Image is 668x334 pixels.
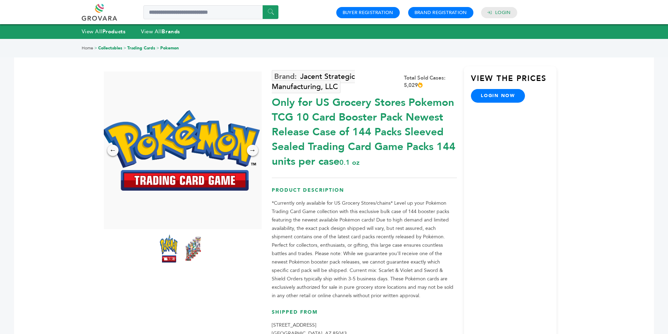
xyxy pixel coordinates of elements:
[102,28,126,35] strong: Products
[160,45,179,51] a: Pokemon
[272,70,355,93] a: Jacent Strategic Manufacturing, LLC
[102,110,260,191] img: *Only for US Grocery Stores* Pokemon TCG 10 Card Booster Pack – Newest Release (Case of 144 Packs...
[414,9,467,16] a: Brand Registration
[127,45,155,51] a: Trading Cards
[98,45,122,51] a: Collectables
[471,89,525,102] a: login now
[107,145,119,156] div: ←
[94,45,97,51] span: >
[471,73,556,89] h3: View the Prices
[143,5,278,19] input: Search a product or brand...
[156,45,159,51] span: >
[404,74,457,89] div: Total Sold Cases: 5,029
[82,45,93,51] a: Home
[495,9,511,16] a: Login
[141,28,180,35] a: View AllBrands
[343,9,393,16] a: Buyer Registration
[272,309,457,321] h3: Shipped From
[272,92,457,169] div: Only for US Grocery Stores Pokemon TCG 10 Card Booster Pack Newest Release Case of 144 Packs Slee...
[247,145,258,156] div: →
[162,28,180,35] strong: Brands
[123,45,126,51] span: >
[272,199,457,300] p: *Currently only available for US Grocery Stores/chains* Level up your Pokémon Trading Card Game c...
[160,234,177,263] img: *Only for US Grocery Stores* Pokemon TCG 10 Card Booster Pack – Newest Release (Case of 144 Packs...
[339,158,359,167] span: 0.1 oz
[82,28,126,35] a: View AllProducts
[184,234,202,263] img: *Only for US Grocery Stores* Pokemon TCG 10 Card Booster Pack – Newest Release (Case of 144 Packs...
[272,187,457,199] h3: Product Description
